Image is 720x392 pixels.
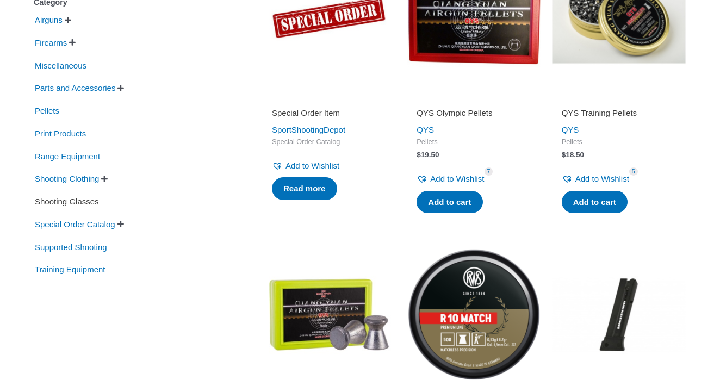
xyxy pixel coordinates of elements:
span: Pellets [417,138,531,147]
a: Add to cart: “QYS Olympic Pellets” [417,191,482,214]
a: QYS [417,125,434,134]
h2: QYS Olympic Pellets [417,108,531,119]
span: Shooting Clothing [34,170,100,188]
h2: Special Order Item [272,108,386,119]
iframe: Customer reviews powered by Trustpilot [562,92,676,105]
a: QYS Olympic Pellets [417,108,531,122]
img: RWS R10 Match [407,247,541,381]
span: Training Equipment [34,260,107,279]
a: Firearms [34,38,68,47]
a: SportShootingDepot [272,125,345,134]
img: QYS Match Pellets [262,247,396,381]
span: Airguns [34,11,64,29]
span: Shooting Glasses [34,192,100,211]
span: Print Products [34,125,87,143]
a: Print Products [34,128,87,138]
a: Miscellaneous [34,60,88,69]
a: Add to Wishlist [562,171,629,186]
bdi: 19.50 [417,151,439,159]
a: Read more about “Special Order Item” [272,177,337,200]
a: Special Order Catalog [34,219,116,228]
span:  [117,84,124,92]
a: Add to Wishlist [272,158,339,173]
span: Parts and Accessories [34,79,116,97]
a: Range Equipment [34,151,101,160]
a: Add to cart: “QYS Training Pellets” [562,191,628,214]
a: Supported Shooting [34,241,108,251]
span: Special Order Catalog [34,215,116,234]
span: Pellets [562,138,676,147]
h2: QYS Training Pellets [562,108,676,119]
a: Add to Wishlist [417,171,484,186]
span: Special Order Catalog [272,138,386,147]
span: $ [417,151,421,159]
a: Parts and Accessories [34,83,116,92]
a: Special Order Item [272,108,386,122]
span:  [65,16,71,24]
span: Add to Wishlist [285,161,339,170]
iframe: Customer reviews powered by Trustpilot [272,92,386,105]
img: X-Esse 10 Shot Magazine [552,247,686,381]
bdi: 18.50 [562,151,584,159]
span:  [101,175,108,183]
a: QYS Training Pellets [562,108,676,122]
span: Miscellaneous [34,57,88,75]
span: Add to Wishlist [430,174,484,183]
a: Shooting Clothing [34,173,100,183]
a: Shooting Glasses [34,196,100,206]
a: Airguns [34,15,64,24]
a: Training Equipment [34,264,107,273]
span: Add to Wishlist [575,174,629,183]
span: Pellets [34,102,60,120]
iframe: Customer reviews powered by Trustpilot [417,92,531,105]
span:  [69,39,76,46]
a: QYS [562,125,579,134]
span: Range Equipment [34,147,101,166]
span: 7 [485,167,493,176]
span: Supported Shooting [34,238,108,257]
span:  [117,220,124,228]
span: $ [562,151,566,159]
a: Pellets [34,105,60,115]
span: Firearms [34,34,68,52]
span: 5 [629,167,638,176]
